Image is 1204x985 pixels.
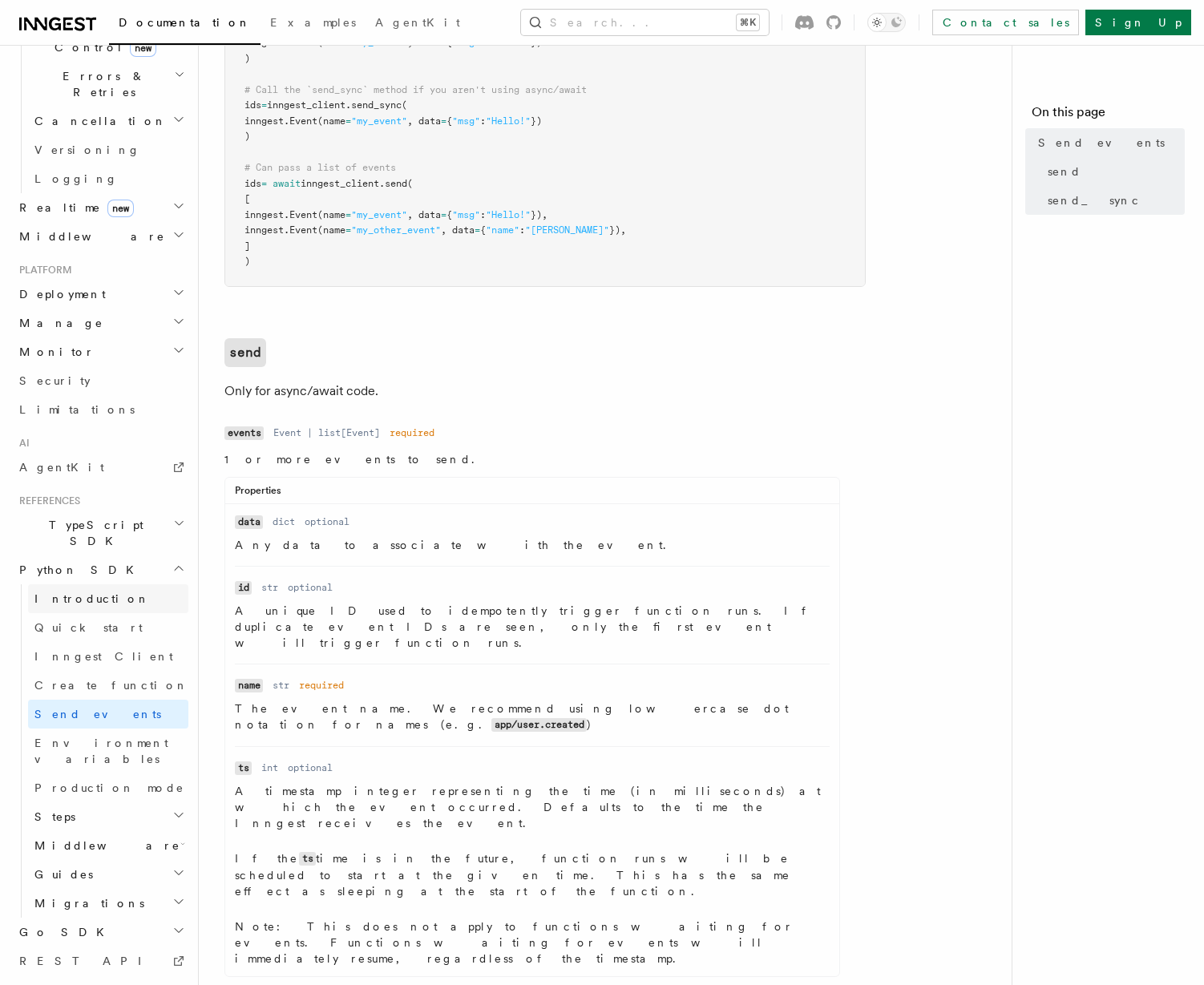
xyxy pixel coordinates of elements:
span: TypeScript SDK [13,517,173,549]
p: Any data to associate with the event. [235,537,830,553]
span: # Can pass a list of events [244,162,396,173]
code: data [235,515,263,529]
dd: optional [288,581,333,594]
dd: required [299,679,344,692]
span: { [446,115,452,127]
button: Monitor [13,337,188,366]
button: Middleware [13,222,188,251]
span: ( [402,99,407,111]
kbd: ⌘K [737,14,759,30]
span: # Call the `send_sync` method if you aren't using async/await [244,84,587,95]
code: ts [235,761,252,775]
span: "my_event" [351,115,407,127]
span: new [107,200,134,217]
span: Documentation [119,16,251,29]
span: . [379,178,385,189]
span: Examples [270,16,356,29]
a: Create function [28,671,188,700]
button: Toggle dark mode [867,13,906,32]
button: Steps [28,802,188,831]
a: Environment variables [28,729,188,773]
span: Send events [1038,135,1165,151]
span: = [261,178,267,189]
a: AgentKit [366,5,470,43]
p: Note: This does not apply to functions waiting for events. Functions waiting for events will imme... [235,918,830,967]
span: = [441,115,446,127]
a: Versioning [28,135,188,164]
code: name [235,679,263,692]
span: . [345,99,351,111]
span: Event [289,224,317,236]
button: Search...⌘K [521,10,769,35]
span: ids [244,99,261,111]
span: REST API [19,955,156,967]
button: Realtimenew [13,193,188,222]
span: AgentKit [19,461,104,474]
button: Migrations [28,889,188,918]
a: Contact sales [932,10,1079,35]
span: Cancellation [28,113,167,129]
span: new [130,39,156,57]
span: Inngest Client [34,650,173,663]
span: send_sync [351,99,402,111]
span: }) [531,115,542,127]
span: ) [244,131,250,142]
span: { [480,224,486,236]
span: Guides [28,866,93,882]
span: Logging [34,172,118,185]
span: "Hello!" [486,209,531,220]
a: Introduction [28,584,188,613]
div: Properties [225,484,839,504]
span: ] [244,240,250,252]
span: Realtime [13,200,134,216]
a: Logging [28,164,188,193]
span: Limitations [19,403,135,416]
span: Quick start [34,621,143,634]
span: [ [244,193,250,204]
span: inngest. [244,115,289,127]
span: (name [317,115,345,127]
a: REST API [13,947,188,975]
p: The event name. We recommend using lowercase dot notation for names (e.g. ) [235,700,830,733]
span: Event [289,209,317,220]
dd: str [261,581,278,594]
span: Event [289,115,317,127]
span: inngest_client [267,99,345,111]
a: Security [13,366,188,395]
span: }), [531,209,547,220]
a: send [1041,157,1185,186]
span: "msg" [452,115,480,127]
dd: dict [273,515,295,528]
span: Manage [13,315,103,331]
a: Examples [261,5,366,43]
dd: optional [305,515,349,528]
span: = [345,115,351,127]
span: Environment variables [34,737,168,765]
button: TypeScript SDK [13,511,188,555]
p: Only for async/await code. [224,380,866,402]
span: send [385,178,407,189]
span: Security [19,374,91,387]
span: Platform [13,264,72,277]
span: , data [441,224,475,236]
span: References [13,495,80,507]
span: Steps [28,809,75,825]
dd: optional [288,761,333,774]
p: If the time is in the future, function runs will be scheduled to start at the given time. This ha... [235,850,830,899]
a: Inngest Client [28,642,188,671]
span: Python SDK [13,562,143,578]
span: : [480,115,486,127]
code: app/user.created [491,718,587,732]
span: "my_other_event" [351,224,441,236]
span: Production mode [34,781,184,794]
a: Documentation [109,5,261,45]
span: send_sync [1048,192,1141,208]
a: Quick start [28,613,188,642]
button: Manage [13,309,188,337]
span: ( [407,178,413,189]
h4: On this page [1032,103,1185,128]
code: events [224,426,264,440]
a: AgentKit [13,453,188,482]
a: Send events [1032,128,1185,157]
button: Deployment [13,280,188,309]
